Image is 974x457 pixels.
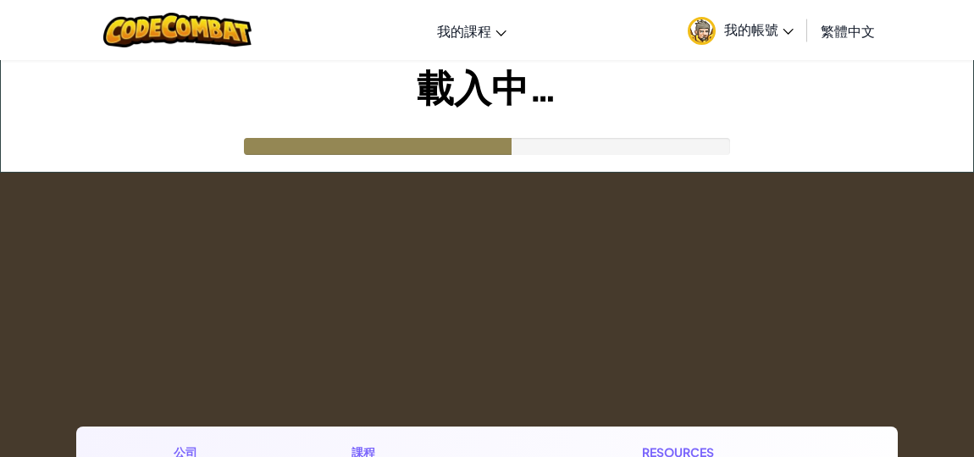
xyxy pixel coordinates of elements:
[812,8,883,53] a: 繁體中文
[688,17,716,45] img: avatar
[724,20,794,38] span: 我的帳號
[1,60,973,113] h1: 載入中…
[821,22,875,40] span: 繁體中文
[429,8,515,53] a: 我的課程
[437,22,491,40] span: 我的課程
[103,13,252,47] img: CodeCombat logo
[679,3,802,57] a: 我的帳號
